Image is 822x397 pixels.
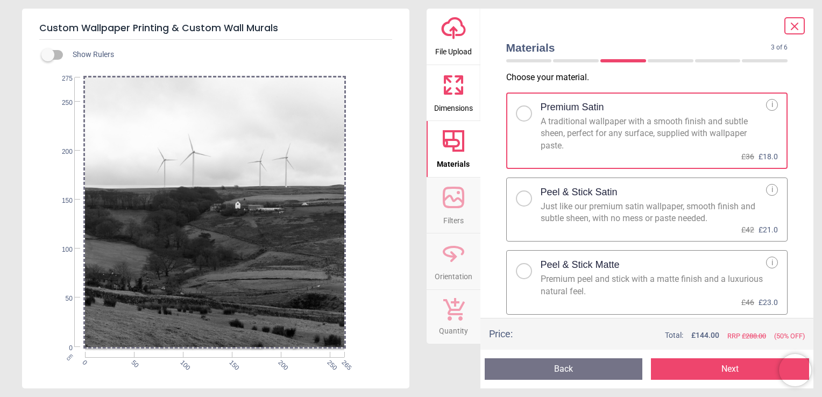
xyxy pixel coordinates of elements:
[52,344,73,353] span: 0
[427,290,480,344] button: Quantity
[443,210,464,226] span: Filters
[541,258,620,272] h2: Peel & Stick Matte
[741,298,754,307] span: £46
[52,196,73,205] span: 150
[727,331,766,341] span: RRP
[766,99,778,111] div: i
[52,294,73,303] span: 50
[506,72,797,83] p: Choose your material .
[541,201,767,225] div: Just like our premium satin wallpaper, smooth finish and subtle sheen, with no mess or paste needed.
[774,331,805,341] span: (50% OFF)
[691,330,719,341] span: £
[427,65,480,121] button: Dimensions
[485,358,643,380] button: Back
[48,48,409,61] div: Show Rulers
[129,358,136,365] span: 50
[766,184,778,196] div: i
[427,9,480,65] button: File Upload
[541,101,604,114] h2: Premium Satin
[80,358,87,365] span: 0
[52,74,73,83] span: 275
[541,116,767,152] div: A traditional wallpaper with a smooth finish and subtle sheen, perfect for any surface, supplied ...
[434,98,473,114] span: Dimensions
[759,152,778,161] span: £18.0
[437,154,470,170] span: Materials
[541,273,767,297] div: Premium peel and stick with a matte finish and a luxurious natural feel.
[178,358,185,365] span: 100
[435,266,472,282] span: Orientation
[427,121,480,177] button: Materials
[506,40,771,55] span: Materials
[779,354,811,386] iframe: Brevo live chat
[435,41,472,58] span: File Upload
[52,98,73,108] span: 250
[340,358,347,365] span: 265
[325,358,332,365] span: 250
[39,17,392,40] h5: Custom Wallpaper Printing & Custom Wall Murals
[759,298,778,307] span: £23.0
[227,358,234,365] span: 150
[696,331,719,339] span: 144.00
[766,257,778,268] div: i
[439,321,468,337] span: Quantity
[52,147,73,157] span: 200
[276,358,283,365] span: 200
[427,178,480,233] button: Filters
[541,186,618,199] h2: Peel & Stick Satin
[771,43,788,52] span: 3 of 6
[741,152,754,161] span: £36
[759,225,778,234] span: £21.0
[489,327,513,341] div: Price :
[65,352,74,361] span: cm
[529,330,805,341] div: Total:
[741,225,754,234] span: £42
[52,245,73,254] span: 100
[742,332,766,340] span: £ 288.00
[651,358,809,380] button: Next
[427,233,480,289] button: Orientation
